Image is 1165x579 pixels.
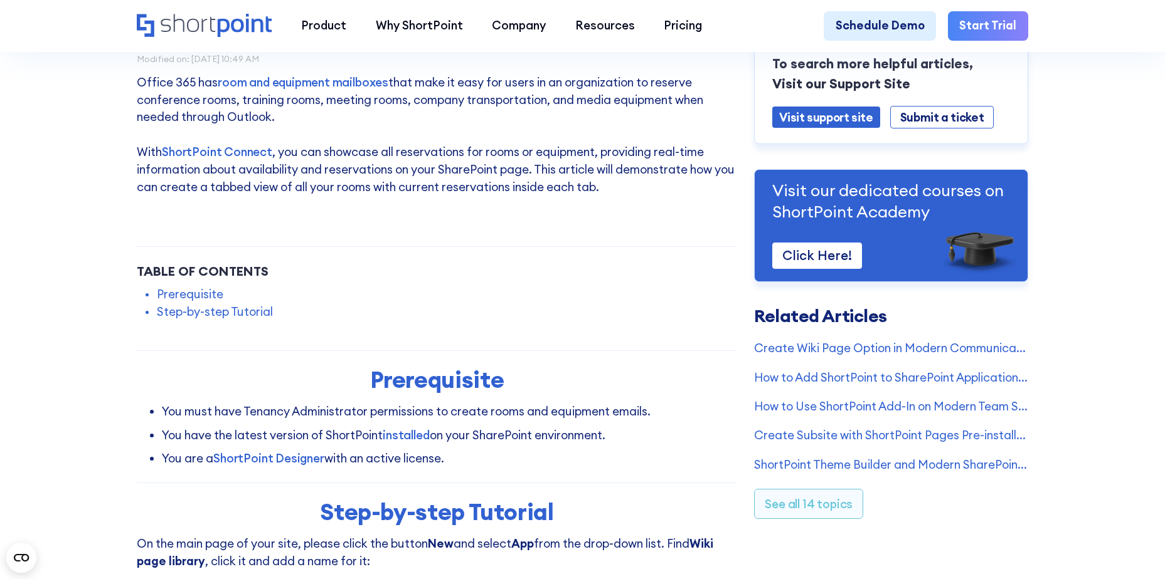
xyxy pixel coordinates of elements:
[213,451,324,466] a: ShortPoint Designer
[137,536,713,568] strong: Wiki page library
[754,308,1028,325] h3: Related Articles
[754,369,1028,387] a: How to Add ShortPoint to SharePoint Application Pages
[383,427,429,442] a: installed
[511,536,534,551] strong: App
[137,74,737,196] p: Office 365 has that make it easy for users in an organization to reserve conference rooms, traini...
[361,11,477,40] a: Why ShortPoint
[376,17,463,34] div: Why ShortPoint
[137,14,272,39] a: Home
[428,536,454,551] strong: New
[287,11,361,40] a: Product
[137,55,737,64] div: Modified on: [DATE] 10:49 AM
[162,450,737,467] li: You are a with an active license.
[772,55,1009,94] p: To search more helpful articles, Visit our Support Site
[948,11,1028,40] a: Start Trial
[772,107,880,128] a: Visit support site
[162,403,737,420] li: You must have Tenancy Administrator permissions to create rooms and equipment emails.
[201,498,672,525] h2: Step-by-step Tutorial
[754,427,1028,445] a: Create Subsite with ShortPoint Pages Pre-installed & Pre-configured
[754,489,863,519] a: See all 14 topics
[157,286,223,303] a: Prerequisite
[824,11,936,40] a: Schedule Demo
[939,434,1165,579] iframe: Chat Widget
[301,17,346,34] div: Product
[218,75,388,90] a: room and equipment mailboxes
[772,180,1009,222] p: Visit our dedicated courses on ShortPoint Academy
[492,17,546,34] div: Company
[201,366,672,393] h2: Prerequisite
[6,543,36,573] button: Open CMP widget
[575,17,635,34] div: Resources
[477,11,560,40] a: Company
[754,456,1028,474] a: ShortPoint Theme Builder and Modern SharePoint Pages
[157,303,273,321] a: Step-by-step Tutorial
[939,434,1165,579] div: Chatwidget
[754,398,1028,415] a: How to Use ShortPoint Add-In on Modern Team Sites (deprecated)
[137,535,737,570] p: On the main page of your site, please click the button and select from the drop-down list. Find ,...
[137,262,737,281] div: Table of Contents
[772,243,862,269] a: Click Here!
[561,11,649,40] a: Resources
[754,340,1028,357] a: Create Wiki Page Option in Modern Communication Site Is Missing
[162,144,272,159] a: ShortPoint Connect
[664,17,702,34] div: Pricing
[649,11,716,40] a: Pricing
[890,106,994,128] a: Submit a ticket
[162,427,737,444] li: You have the latest version of ShortPoint on your SharePoint environment.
